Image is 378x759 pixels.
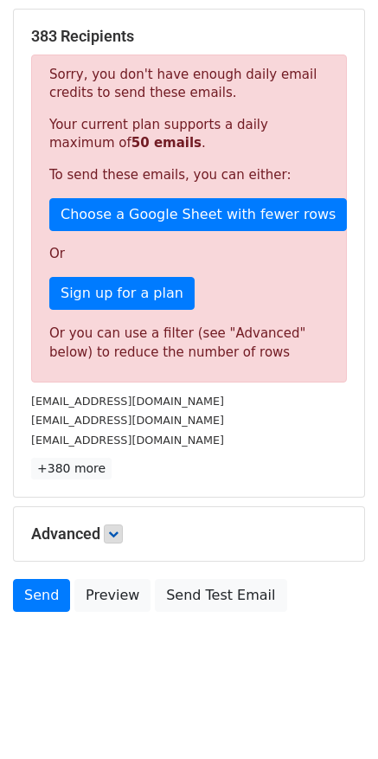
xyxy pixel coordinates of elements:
[49,66,329,102] p: Sorry, you don't have enough daily email credits to send these emails.
[31,395,224,408] small: [EMAIL_ADDRESS][DOMAIN_NAME]
[13,579,70,612] a: Send
[49,116,329,152] p: Your current plan supports a daily maximum of .
[31,434,224,447] small: [EMAIL_ADDRESS][DOMAIN_NAME]
[49,245,329,263] p: Or
[131,135,202,151] strong: 50 emails
[31,458,112,479] a: +380 more
[49,324,329,363] div: Or you can use a filter (see "Advanced" below) to reduce the number of rows
[292,676,378,759] iframe: Chat Widget
[74,579,151,612] a: Preview
[292,676,378,759] div: Widget de chat
[49,166,329,184] p: To send these emails, you can either:
[31,524,347,544] h5: Advanced
[49,277,195,310] a: Sign up for a plan
[31,414,224,427] small: [EMAIL_ADDRESS][DOMAIN_NAME]
[31,27,347,46] h5: 383 Recipients
[155,579,286,612] a: Send Test Email
[49,198,347,231] a: Choose a Google Sheet with fewer rows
